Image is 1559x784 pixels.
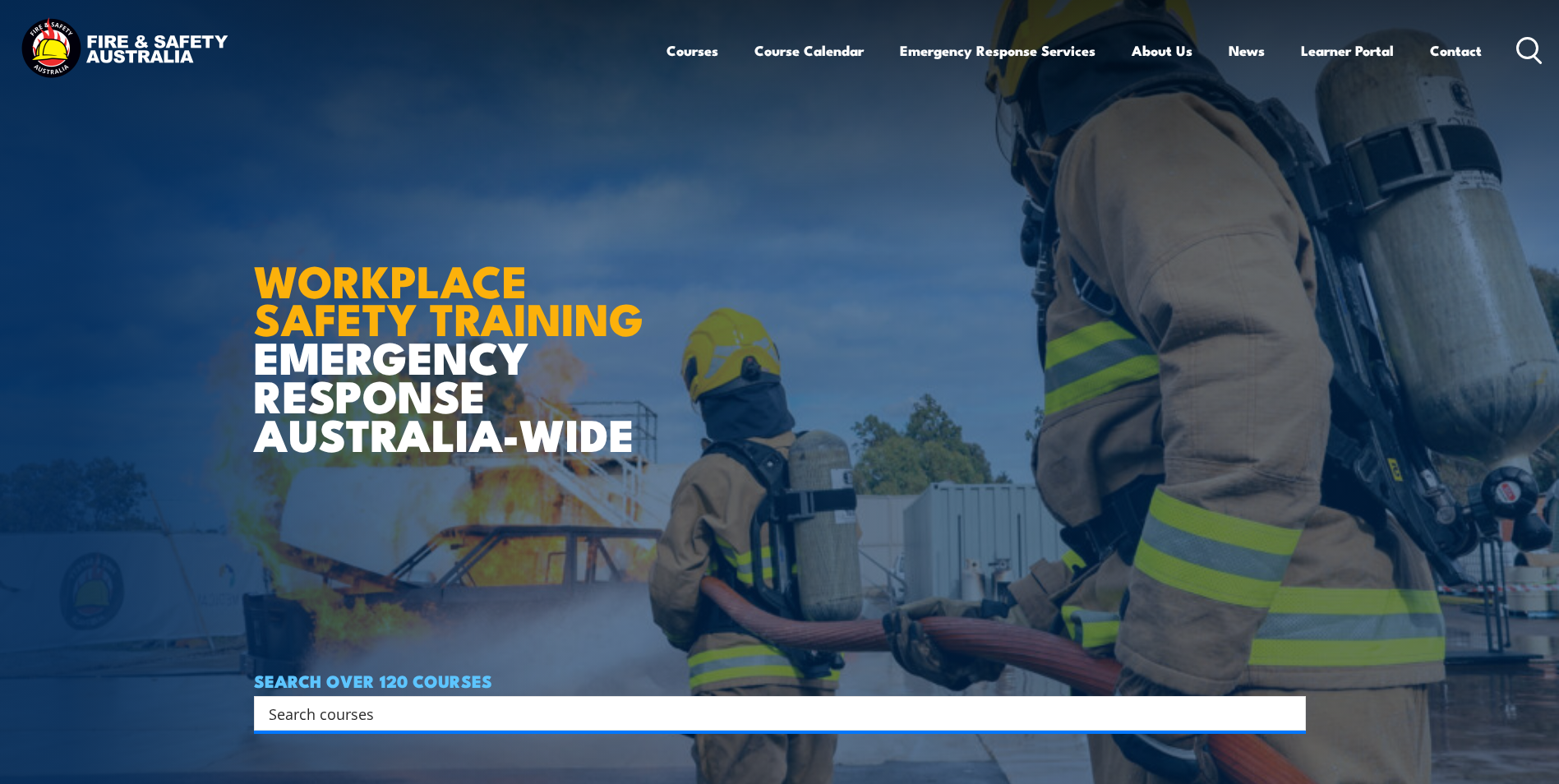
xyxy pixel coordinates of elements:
input: Search input [269,701,1270,726]
button: Search magnifier button [1277,702,1300,725]
a: Courses [666,29,718,72]
h1: EMERGENCY RESPONSE AUSTRALIA-WIDE [254,219,656,453]
form: Search form [272,702,1273,725]
strong: WORKPLACE SAFETY TRAINING [254,245,643,352]
a: About Us [1132,29,1192,72]
h4: SEARCH OVER 120 COURSES [254,671,1306,689]
a: Contact [1430,29,1482,72]
a: Course Calendar [754,29,864,72]
a: Emergency Response Services [900,29,1095,72]
a: News [1229,29,1265,72]
a: Learner Portal [1301,29,1394,72]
